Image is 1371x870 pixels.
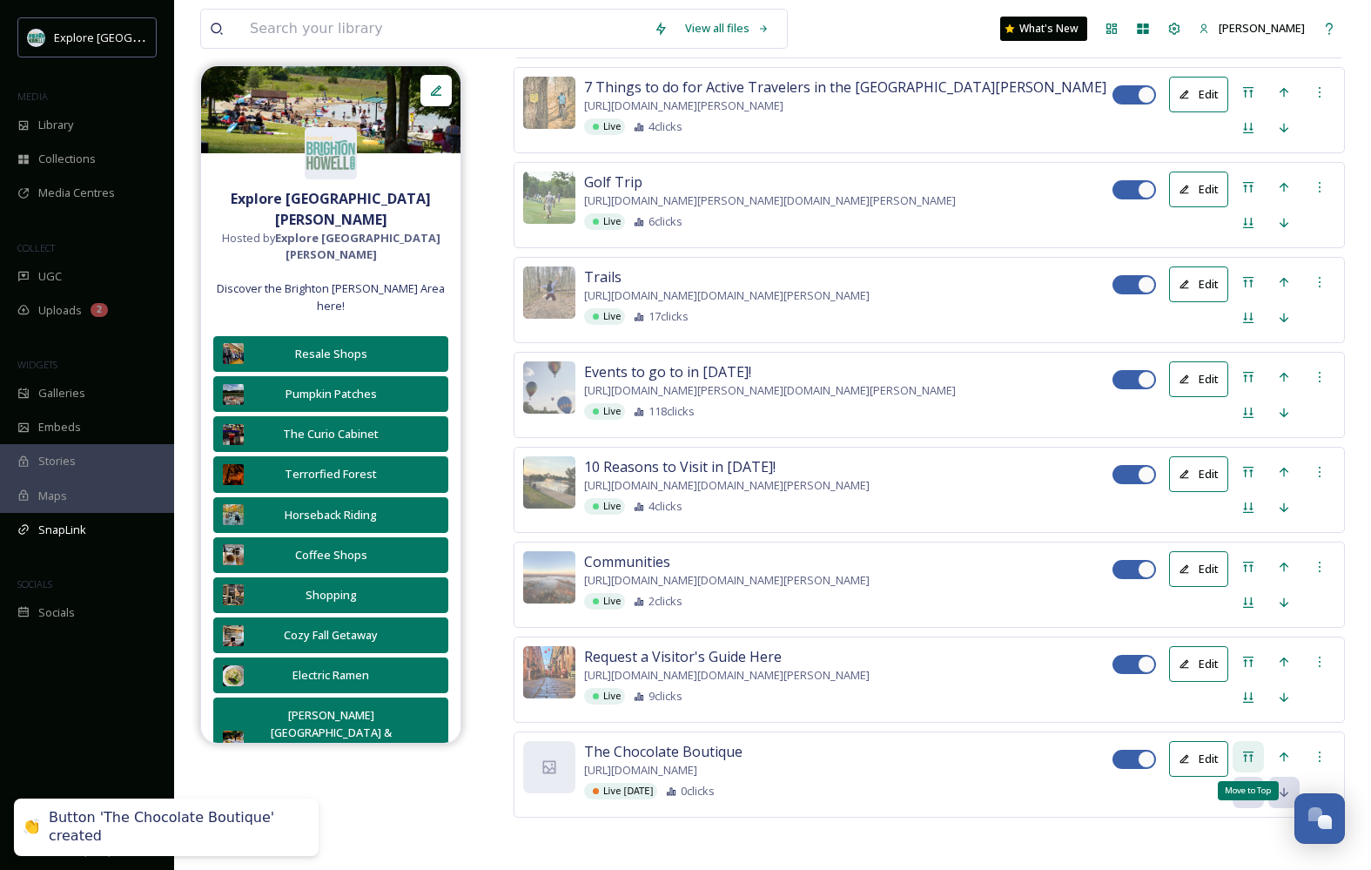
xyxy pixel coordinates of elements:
[38,419,81,435] span: Embeds
[584,456,776,477] span: 10 Reasons to Visit in [DATE]!
[275,230,440,262] strong: Explore [GEOGRAPHIC_DATA][PERSON_NAME]
[584,551,670,572] span: Communities
[584,741,743,762] span: The Chocolate Boutique
[49,809,301,846] div: Button 'The Chocolate Boutique' created
[584,308,625,325] div: Live
[584,762,697,779] span: [URL][DOMAIN_NAME]
[17,90,48,103] span: MEDIA
[38,268,62,285] span: UGC
[38,385,85,401] span: Galleries
[38,522,86,538] span: SnapLink
[28,29,45,46] img: 67e7af72-b6c8-455a-acf8-98e6fe1b68aa.avif
[523,266,575,319] img: %2540emilykayerobinson.png
[210,230,452,263] span: Hosted by
[252,386,409,402] div: Pumpkin Patches
[649,308,689,325] span: 17 clicks
[584,646,782,667] span: Request a Visitor's Guide Here
[584,688,625,705] div: Live
[252,547,409,563] div: Coffee Shops
[1169,266,1228,302] button: Edit
[17,358,57,371] span: WIDGETS
[1169,646,1228,682] button: Edit
[523,646,575,698] img: AADEB289-64A1-4D42-9568-175DB3FBE7D6.jpeg
[584,382,956,399] span: [URL][DOMAIN_NAME][PERSON_NAME][DOMAIN_NAME][PERSON_NAME]
[1000,17,1087,41] a: What's New
[252,346,409,362] div: Resale Shops
[584,593,625,610] div: Live
[584,118,625,135] div: Live
[584,403,625,420] div: Live
[649,688,682,705] span: 9 clicks
[223,665,244,686] img: 53d4e785-222f-438c-9a68-0f3a5003fe27.jpg
[523,172,575,224] img: 51a3dc1b-6c53-48e0-945c-dec546612afd.jpg
[1219,20,1305,36] span: [PERSON_NAME]
[584,266,622,287] span: Trails
[223,384,244,405] img: ef193b25-89e9-47f9-963e-26e55b8bb92c.jpg
[1169,172,1228,207] button: Edit
[523,361,575,414] img: %2540pei.design%25204.jpg
[584,498,625,515] div: Live
[649,118,682,135] span: 4 clicks
[38,117,73,133] span: Library
[584,783,657,799] div: Live [DATE]
[223,343,244,364] img: 607aa171-f554-4112-8704-2d8b696068ae.jpg
[213,577,448,613] button: Shopping
[213,456,448,492] button: Terrorfied Forest
[1218,781,1279,800] div: Move to Top
[523,551,575,604] img: %2540strutzballooning%25201.jpg
[223,544,244,565] img: 4aea3e06-4ec9-4247-ac13-78809116f78e.jpg
[305,127,357,179] img: 67e7af72-b6c8-455a-acf8-98e6fe1b68aa.avif
[213,658,448,693] button: Electric Ramen
[649,593,682,610] span: 2 clicks
[676,11,778,45] a: View all files
[584,98,783,114] span: [URL][DOMAIN_NAME][PERSON_NAME]
[38,151,96,167] span: Collections
[213,416,448,452] button: The Curio Cabinet
[213,617,448,653] button: Cozy Fall Getaway
[584,572,870,589] span: [URL][DOMAIN_NAME][DOMAIN_NAME][PERSON_NAME]
[201,66,460,153] img: cb6c9135-67c4-4434-a57e-82c280aac642.jpg
[1169,551,1228,587] button: Edit
[523,77,575,129] img: 4f3c1eaa-61f1-4eae-a013-df717b057252.jpg
[584,477,870,494] span: [URL][DOMAIN_NAME][DOMAIN_NAME][PERSON_NAME]
[223,731,244,752] img: 1fe67a90-4096-424f-8163-bf6269e74564.jpg
[1169,77,1228,112] button: Edit
[213,698,448,784] button: [PERSON_NAME][GEOGRAPHIC_DATA] & [GEOGRAPHIC_DATA] Craft Cidery
[223,464,244,485] img: f6e74bba-569a-4dba-8d18-2dc0e58d0619.jpg
[252,587,409,604] div: Shopping
[17,241,55,254] span: COLLECT
[252,707,409,774] div: [PERSON_NAME][GEOGRAPHIC_DATA] & [GEOGRAPHIC_DATA] Craft Cidery
[223,625,244,646] img: 95230ac4-b261-4fc0-b1ba-add7ee45e34a.jpg
[1169,361,1228,397] button: Edit
[681,783,715,799] span: 0 clicks
[1169,741,1228,777] button: Edit
[649,213,682,230] span: 6 clicks
[38,604,75,621] span: Socials
[223,504,244,525] img: bc00d4ef-b3d3-44f9-86f1-557d12eb57d0.jpg
[1294,793,1345,844] button: Open Chat
[23,819,40,837] div: 👏
[1190,11,1314,45] a: [PERSON_NAME]
[91,303,108,317] div: 2
[649,498,682,515] span: 4 clicks
[252,507,409,523] div: Horseback Riding
[223,424,244,445] img: 31b2a08f-ce22-4393-9250-7884f1620b2b.jpg
[584,192,956,209] span: [URL][DOMAIN_NAME][PERSON_NAME][DOMAIN_NAME][PERSON_NAME]
[584,172,642,192] span: Golf Trip
[584,667,870,684] span: [URL][DOMAIN_NAME][DOMAIN_NAME][PERSON_NAME]
[584,213,625,230] div: Live
[17,577,52,590] span: SOCIALS
[213,537,448,573] button: Coffee Shops
[584,287,870,304] span: [URL][DOMAIN_NAME][DOMAIN_NAME][PERSON_NAME]
[213,376,448,412] button: Pumpkin Patches
[38,302,82,319] span: Uploads
[38,488,67,504] span: Maps
[38,453,76,469] span: Stories
[523,456,575,509] img: %2540engineeringmotherhood%25201.png
[38,185,115,201] span: Media Centres
[213,497,448,533] button: Horseback Riding
[213,336,448,372] button: Resale Shops
[584,361,751,382] span: Events to go to in [DATE]!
